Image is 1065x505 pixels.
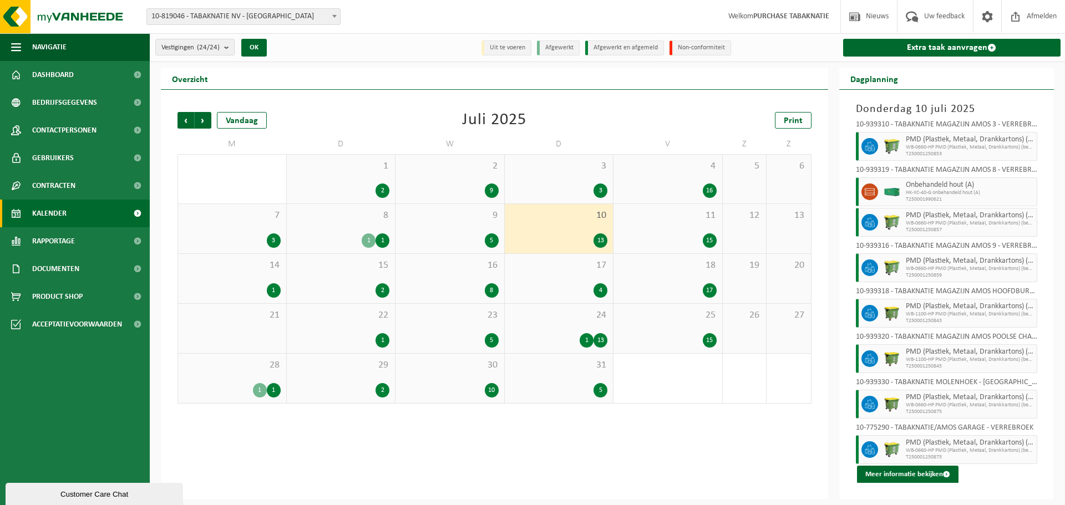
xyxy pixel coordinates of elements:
[906,311,1034,318] span: WB-1100-HP PMD (Plastiek, Metaal, Drankkartons) (bedrijven)
[401,160,499,172] span: 2
[772,259,805,272] span: 20
[184,210,281,222] span: 7
[537,40,580,55] li: Afgewerkt
[32,116,97,144] span: Contactpersonen
[723,134,767,154] td: Z
[906,393,1034,402] span: PMD (Plastiek, Metaal, Drankkartons) (bedrijven)
[772,160,805,172] span: 6
[906,227,1034,233] span: T250001250857
[376,283,389,298] div: 2
[906,144,1034,151] span: WB-0660-HP PMD (Plastiek, Metaal, Drankkartons) (bedrijven)
[376,383,389,397] div: 2
[32,33,67,61] span: Navigatie
[753,12,829,21] strong: PURCHASE TABAKNATIE
[594,383,607,397] div: 5
[376,183,389,198] div: 2
[32,61,74,89] span: Dashboard
[217,112,267,129] div: Vandaag
[906,135,1034,144] span: PMD (Plastiek, Metaal, Drankkartons) (bedrijven)
[510,259,608,272] span: 17
[906,438,1034,447] span: PMD (Plastiek, Metaal, Drankkartons) (bedrijven)
[906,181,1034,190] span: Onbehandeld hout (A)
[884,188,900,196] img: HK-XC-40-GN-00
[594,283,607,298] div: 4
[161,68,219,89] h2: Overzicht
[906,402,1034,409] span: WB-0660-HP PMD (Plastiek, Metaal, Drankkartons) (bedrijven)
[292,259,390,272] span: 15
[401,210,499,222] span: 9
[906,454,1034,461] span: T250001250873
[510,309,608,322] span: 24
[462,112,526,129] div: Juli 2025
[884,350,900,367] img: WB-1100-HPE-GN-50
[146,8,341,25] span: 10-819046 - TABAKNATIE NV - ANTWERPEN
[267,283,281,298] div: 1
[485,233,499,248] div: 5
[856,101,1038,118] h3: Donderdag 10 juli 2025
[161,39,220,56] span: Vestigingen
[772,309,805,322] span: 27
[906,220,1034,227] span: WB-0660-HP PMD (Plastiek, Metaal, Drankkartons) (bedrijven)
[884,441,900,458] img: WB-0660-HPE-GN-50
[510,160,608,172] span: 3
[906,151,1034,157] span: T250001250853
[906,266,1034,272] span: WB-0660-HP PMD (Plastiek, Metaal, Drankkartons) (bedrijven)
[906,348,1034,356] span: PMD (Plastiek, Metaal, Drankkartons) (bedrijven)
[728,160,761,172] span: 5
[839,68,909,89] h2: Dagplanning
[292,359,390,371] span: 29
[728,259,761,272] span: 19
[267,383,281,397] div: 1
[292,210,390,222] span: 8
[585,40,664,55] li: Afgewerkt en afgemeld
[32,144,74,172] span: Gebruikers
[177,112,194,129] span: Vorige
[906,318,1034,324] span: T250001250843
[619,309,717,322] span: 25
[703,283,717,298] div: 17
[184,309,281,322] span: 21
[510,359,608,371] span: 31
[856,166,1038,177] div: 10-939319 - TABAKNATIE MAGAZIJN AMOS 8 - VERREBROEK
[613,134,723,154] td: V
[906,211,1034,220] span: PMD (Plastiek, Metaal, Drankkartons) (bedrijven)
[580,333,594,348] div: 1
[728,309,761,322] span: 26
[32,227,75,255] span: Rapportage
[177,134,287,154] td: M
[906,409,1034,415] span: T250001250875
[32,200,67,227] span: Kalender
[784,116,803,125] span: Print
[884,396,900,412] img: WB-1100-HPE-GN-50
[376,333,389,348] div: 1
[703,333,717,348] div: 15
[856,121,1038,132] div: 10-939310 - TABAKNATIE MAGAZIJN AMOS 3 - VERREBROEK
[906,196,1034,203] span: T250001990621
[906,257,1034,266] span: PMD (Plastiek, Metaal, Drankkartons) (bedrijven)
[884,214,900,231] img: WB-0660-HPE-GN-50
[197,44,220,51] count: (24/24)
[906,356,1034,363] span: WB-1100-HP PMD (Plastiek, Metaal, Drankkartons) (bedrijven)
[155,39,235,55] button: Vestigingen(24/24)
[703,233,717,248] div: 15
[147,9,340,24] span: 10-819046 - TABAKNATIE NV - ANTWERPEN
[32,255,79,283] span: Documenten
[485,333,499,348] div: 5
[884,259,900,276] img: WB-0660-HPE-GN-50
[594,233,607,248] div: 13
[884,138,900,155] img: WB-0660-HPE-GN-50
[253,383,267,397] div: 1
[767,134,811,154] td: Z
[32,283,83,310] span: Product Shop
[619,160,717,172] span: 4
[6,481,185,505] iframe: chat widget
[184,359,281,371] span: 28
[287,134,396,154] td: D
[267,233,281,248] div: 3
[843,39,1061,57] a: Extra taak aanvragen
[703,183,717,198] div: 16
[401,359,499,371] span: 30
[594,333,607,348] div: 13
[481,40,531,55] li: Uit te voeren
